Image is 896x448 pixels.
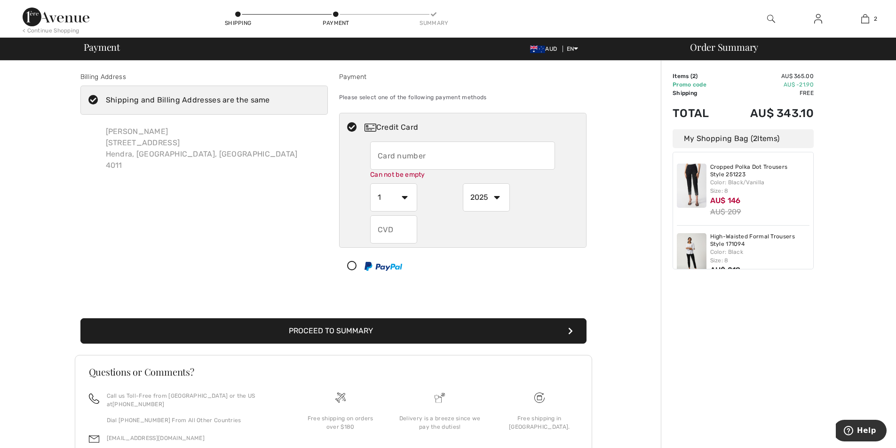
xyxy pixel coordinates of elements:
[370,215,417,244] input: CVD
[724,89,814,97] td: Free
[84,42,120,52] span: Payment
[677,164,706,208] img: Cropped Polka Dot Trousers Style 251223
[530,46,545,53] img: Australian Dollar
[365,124,376,132] img: Credit Card
[710,164,810,178] a: Cropped Polka Dot Trousers Style 251223
[673,72,724,80] td: Items ( )
[724,80,814,89] td: AU$ -21.90
[339,86,587,109] div: Please select one of the following payment methods
[106,94,270,106] div: Shipping and Billing Addresses are the same
[710,207,741,216] s: AU$ 209
[89,393,99,404] img: call
[753,134,757,143] span: 2
[724,97,814,129] td: AU$ 343.10
[530,46,561,52] span: AUD
[710,178,810,195] div: Color: Black/Vanilla Size: 8
[673,97,724,129] td: Total
[112,401,164,408] a: [PHONE_NUMBER]
[365,122,580,133] div: Credit Card
[567,46,579,52] span: EN
[807,13,830,25] a: Sign In
[836,420,887,443] iframe: Opens a widget where you can find more information
[673,80,724,89] td: Promo code
[861,13,869,24] img: My Bag
[370,170,555,180] div: Can not be empty
[874,15,877,23] span: 2
[677,233,706,277] img: High-Waisted Formal Trousers Style 171094
[80,72,328,82] div: Billing Address
[435,393,445,403] img: Delivery is a breeze since we pay the duties!
[710,248,810,265] div: Color: Black Size: 8
[89,367,578,377] h3: Questions or Comments?
[335,393,346,403] img: Free shipping on orders over $180
[80,318,587,344] button: Proceed to Summary
[298,414,383,431] div: Free shipping on orders over $180
[397,414,482,431] div: Delivery is a breeze since we pay the duties!
[420,19,448,27] div: Summary
[107,392,279,409] p: Call us Toll-Free from [GEOGRAPHIC_DATA] or the US at
[673,89,724,97] td: Shipping
[23,26,79,35] div: < Continue Shopping
[98,118,305,179] div: [PERSON_NAME] [STREET_ADDRESS] Hendra, [GEOGRAPHIC_DATA], [GEOGRAPHIC_DATA] 4011
[724,72,814,80] td: AU$ 365.00
[497,414,582,431] div: Free shipping in [GEOGRAPHIC_DATA].
[89,434,99,444] img: email
[107,435,205,441] a: [EMAIL_ADDRESS][DOMAIN_NAME]
[710,233,810,248] a: High-Waisted Formal Trousers Style 171094
[370,141,555,170] input: Card number
[842,13,888,24] a: 2
[814,13,822,24] img: My Info
[107,416,279,424] p: Dial [PHONE_NUMBER] From All Other Countries
[365,262,402,271] img: PayPal
[692,73,696,79] span: 2
[322,19,350,27] div: Payment
[679,42,890,52] div: Order Summary
[673,129,814,148] div: My Shopping Bag ( Items)
[767,13,775,24] img: search the website
[710,266,741,275] span: AU$ 219
[224,19,252,27] div: Shipping
[710,196,741,205] span: AU$ 146
[23,8,89,26] img: 1ère Avenue
[534,393,545,403] img: Free shipping on orders over $180
[339,72,587,82] div: Payment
